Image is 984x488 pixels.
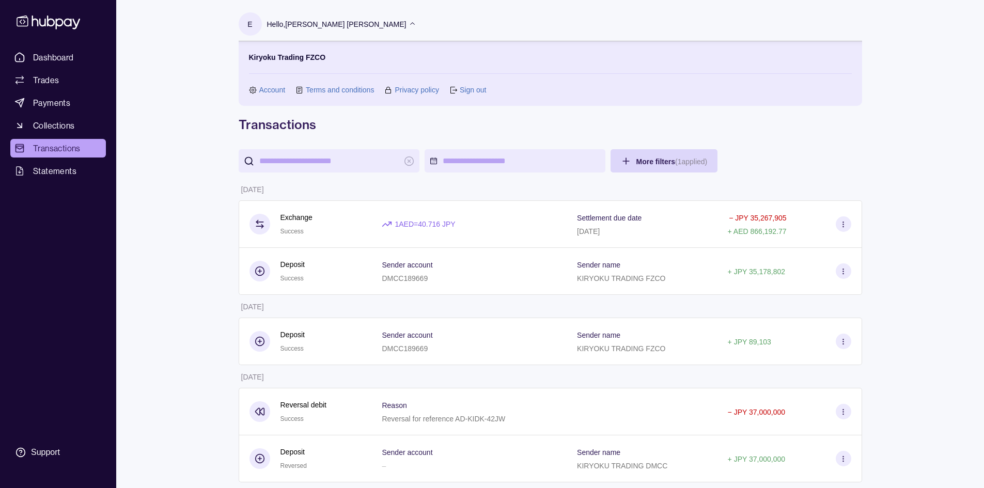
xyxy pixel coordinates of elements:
[267,19,407,30] p: Hello, [PERSON_NAME] [PERSON_NAME]
[249,52,326,63] p: Kiryoku Trading FZCO
[10,71,106,89] a: Trades
[33,51,74,64] span: Dashboard
[280,462,307,469] span: Reversed
[280,228,304,235] span: Success
[10,93,106,112] a: Payments
[280,212,313,223] p: Exchange
[33,97,70,109] span: Payments
[241,185,264,194] p: [DATE]
[395,218,455,230] p: 1 AED = 40.716 JPY
[382,415,505,423] p: Reversal for reference AD-KIDK-42JW
[728,455,785,463] p: + JPY 37,000,000
[10,139,106,158] a: Transactions
[33,74,59,86] span: Trades
[10,116,106,135] a: Collections
[636,158,708,166] span: More filters
[280,275,304,282] span: Success
[259,84,286,96] a: Account
[729,214,786,222] p: − JPY 35,267,905
[306,84,374,96] a: Terms and conditions
[10,442,106,463] a: Support
[728,338,771,346] p: + JPY 89,103
[577,214,642,222] p: Settlement due date
[382,274,428,282] p: DMCC189669
[611,149,718,172] button: More filters(1applied)
[577,462,667,470] p: KIRYOKU TRADING DMCC
[259,149,399,172] input: search
[241,373,264,381] p: [DATE]
[577,331,620,339] p: Sender name
[247,19,252,30] p: E
[280,259,305,270] p: Deposit
[382,462,386,470] p: –
[577,274,665,282] p: KIRYOKU TRADING FZCO
[728,408,785,416] p: − JPY 37,000,000
[382,401,407,410] p: Reason
[728,267,785,276] p: + JPY 35,178,802
[728,227,787,235] p: + AED 866,192.77
[382,261,432,269] p: Sender account
[280,446,307,458] p: Deposit
[577,344,665,353] p: KIRYOKU TRADING FZCO
[280,329,305,340] p: Deposit
[33,119,74,132] span: Collections
[395,84,439,96] a: Privacy policy
[382,331,432,339] p: Sender account
[239,116,862,133] h1: Transactions
[577,261,620,269] p: Sender name
[31,447,60,458] div: Support
[460,84,486,96] a: Sign out
[382,344,428,353] p: DMCC189669
[577,227,600,235] p: [DATE]
[33,165,76,177] span: Statements
[33,142,81,154] span: Transactions
[280,399,327,411] p: Reversal debit
[280,345,304,352] span: Success
[577,448,620,456] p: Sender name
[241,303,264,311] p: [DATE]
[10,162,106,180] a: Statements
[10,48,106,67] a: Dashboard
[382,448,432,456] p: Sender account
[280,415,304,422] span: Success
[675,158,707,166] p: ( 1 applied)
